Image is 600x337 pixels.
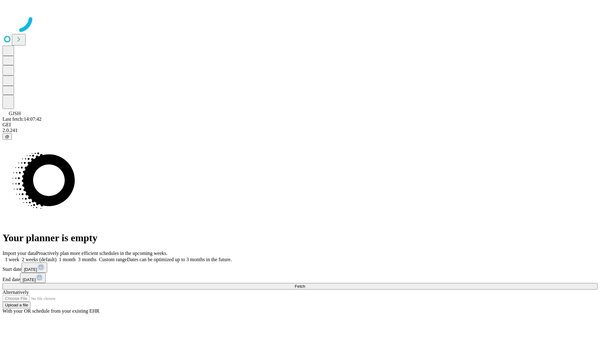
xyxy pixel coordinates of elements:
[295,284,305,289] span: Fetch
[22,257,57,262] span: 2 weeks (default)
[5,257,19,262] span: 1 week
[2,122,597,128] div: GEI
[2,128,597,133] div: 2.0.241
[22,277,36,282] span: [DATE]
[9,111,21,116] span: GJSH
[20,273,46,283] button: [DATE]
[59,257,76,262] span: 1 month
[24,267,37,272] span: [DATE]
[36,251,167,256] span: Proactively plan more efficient schedules in the upcoming weeks.
[2,273,597,283] div: End date
[2,232,597,244] h1: Your planner is empty
[78,257,97,262] span: 3 months
[2,290,29,295] span: Alternatively
[127,257,232,262] span: Dates can be optimized up to 3 months in the future.
[2,302,31,308] button: Upload a file
[2,251,36,256] span: Import your data
[2,308,99,314] span: With your OR schedule from your existing EHR
[22,262,47,273] button: [DATE]
[99,257,127,262] span: Custom range
[2,116,42,122] span: Last fetch: 14:07:42
[2,133,12,140] button: @
[2,262,597,273] div: Start date
[5,134,9,139] span: @
[2,283,597,290] button: Fetch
